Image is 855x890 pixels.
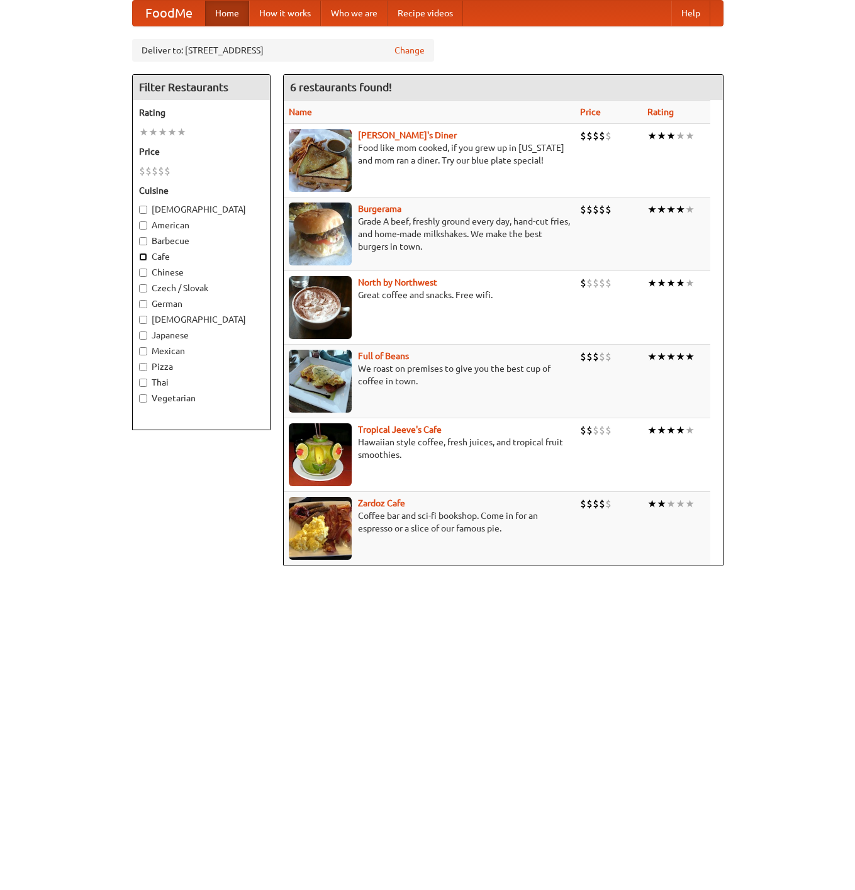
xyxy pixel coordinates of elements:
[139,284,147,292] input: Czech / Slovak
[647,423,657,437] li: ★
[139,313,264,326] label: [DEMOGRAPHIC_DATA]
[132,39,434,62] div: Deliver to: [STREET_ADDRESS]
[685,129,695,143] li: ★
[388,1,463,26] a: Recipe videos
[605,276,612,290] li: $
[599,203,605,216] li: $
[139,235,264,247] label: Barbecue
[676,203,685,216] li: ★
[158,125,167,139] li: ★
[685,423,695,437] li: ★
[139,345,264,357] label: Mexican
[647,107,674,117] a: Rating
[139,376,264,389] label: Thai
[133,75,270,100] h4: Filter Restaurants
[139,282,264,294] label: Czech / Slovak
[139,394,147,403] input: Vegetarian
[676,129,685,143] li: ★
[358,130,457,140] a: [PERSON_NAME]'s Diner
[289,423,352,486] img: jeeves.jpg
[586,203,593,216] li: $
[657,203,666,216] li: ★
[599,276,605,290] li: $
[358,498,405,508] a: Zardoz Cafe
[152,164,158,178] li: $
[599,497,605,511] li: $
[605,423,612,437] li: $
[139,164,145,178] li: $
[139,329,264,342] label: Japanese
[321,1,388,26] a: Who we are
[249,1,321,26] a: How it works
[139,347,147,355] input: Mexican
[580,129,586,143] li: $
[605,497,612,511] li: $
[599,423,605,437] li: $
[139,253,147,261] input: Cafe
[289,215,570,253] p: Grade A beef, freshly ground every day, hand-cut fries, and home-made milkshakes. We make the bes...
[139,331,147,340] input: Japanese
[290,81,392,93] ng-pluralize: 6 restaurants found!
[666,129,676,143] li: ★
[139,125,148,139] li: ★
[657,350,666,364] li: ★
[139,379,147,387] input: Thai
[289,436,570,461] p: Hawaiian style coffee, fresh juices, and tropical fruit smoothies.
[647,129,657,143] li: ★
[593,203,599,216] li: $
[139,266,264,279] label: Chinese
[289,203,352,265] img: burgerama.jpg
[586,276,593,290] li: $
[666,423,676,437] li: ★
[289,107,312,117] a: Name
[289,497,352,560] img: zardoz.jpg
[148,125,158,139] li: ★
[599,129,605,143] li: $
[580,497,586,511] li: $
[133,1,205,26] a: FoodMe
[289,509,570,535] p: Coffee bar and sci-fi bookshop. Come in for an espresso or a slice of our famous pie.
[666,276,676,290] li: ★
[177,125,186,139] li: ★
[666,350,676,364] li: ★
[358,204,401,214] a: Burgerama
[593,350,599,364] li: $
[139,298,264,310] label: German
[358,425,442,435] a: Tropical Jeeve's Cafe
[685,350,695,364] li: ★
[139,316,147,324] input: [DEMOGRAPHIC_DATA]
[580,276,586,290] li: $
[580,423,586,437] li: $
[164,164,170,178] li: $
[289,129,352,192] img: sallys.jpg
[586,350,593,364] li: $
[593,423,599,437] li: $
[685,276,695,290] li: ★
[139,237,147,245] input: Barbecue
[289,276,352,339] img: north.jpg
[139,363,147,371] input: Pizza
[139,360,264,373] label: Pizza
[580,203,586,216] li: $
[580,107,601,117] a: Price
[657,129,666,143] li: ★
[647,276,657,290] li: ★
[394,44,425,57] a: Change
[139,145,264,158] h5: Price
[158,164,164,178] li: $
[676,350,685,364] li: ★
[676,497,685,511] li: ★
[605,129,612,143] li: $
[139,250,264,263] label: Cafe
[666,203,676,216] li: ★
[647,350,657,364] li: ★
[139,300,147,308] input: German
[289,362,570,387] p: We roast on premises to give you the best cup of coffee in town.
[586,129,593,143] li: $
[139,106,264,119] h5: Rating
[139,221,147,230] input: American
[586,497,593,511] li: $
[593,129,599,143] li: $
